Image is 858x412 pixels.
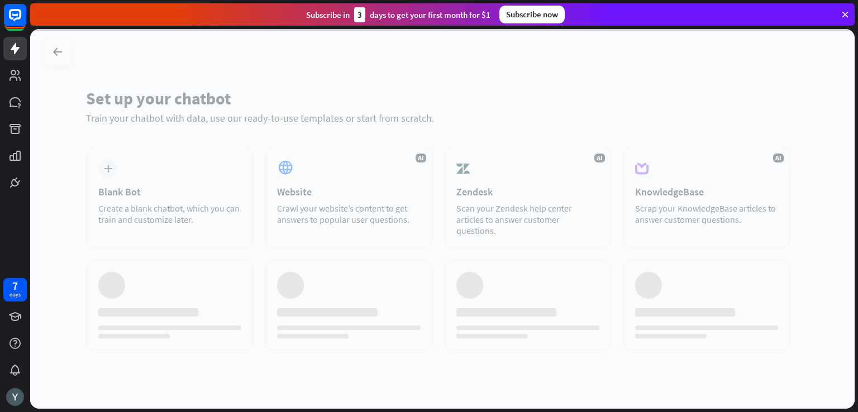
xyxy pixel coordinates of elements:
a: 7 days [3,278,27,301]
div: 7 [12,281,18,291]
div: Subscribe now [499,6,565,23]
div: days [9,291,21,299]
div: Subscribe in days to get your first month for $1 [306,7,490,22]
div: 3 [354,7,365,22]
